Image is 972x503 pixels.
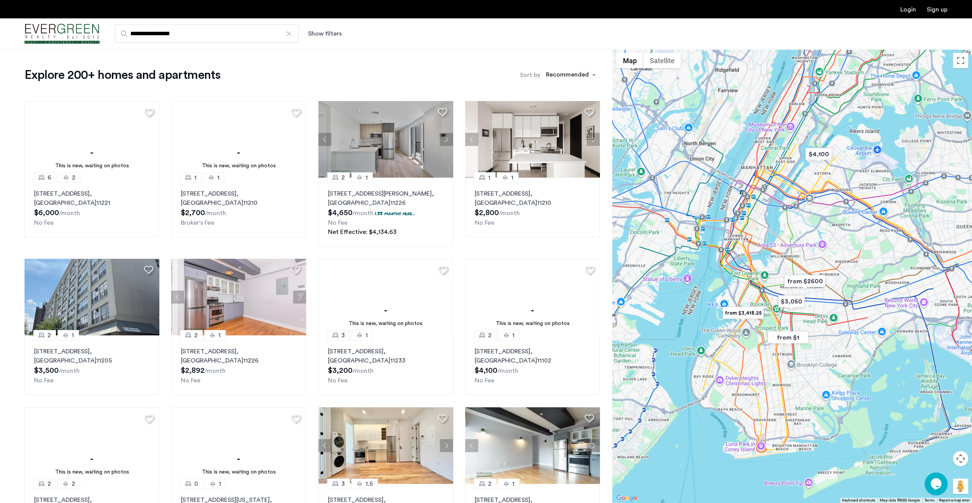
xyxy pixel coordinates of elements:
[953,451,968,466] button: Map camera controls
[475,189,590,207] p: [STREET_ADDRESS] 11210
[465,259,600,335] a: This is new, waiting on photos
[924,498,934,503] a: Terms (opens in new tab)
[720,304,767,322] div: from $3,418.25
[328,229,397,235] span: Net Effective: $4,134.63
[366,331,368,340] span: 1
[25,407,159,484] a: This is new, waiting on photos
[520,70,540,80] label: Sort by
[352,368,374,374] sub: /month
[34,189,149,207] p: [STREET_ADDRESS] 11221
[440,133,453,146] button: Next apartment
[587,133,600,146] button: Next apartment
[953,479,968,494] button: Drag Pegman onto the map to open Street View
[328,377,347,384] span: No Fee
[219,479,221,488] span: 1
[328,367,352,374] span: $3,200
[643,53,681,68] button: Show satellite imagery
[318,133,331,146] button: Previous apartment
[318,335,453,395] a: 31[STREET_ADDRESS], [GEOGRAPHIC_DATA]11233No Fee
[775,293,808,310] div: $3,050
[115,24,299,43] input: Apartment Search
[328,347,443,365] p: [STREET_ADDRESS] 11233
[25,178,159,237] a: 62[STREET_ADDRESS], [GEOGRAPHIC_DATA]11221No Fee
[341,173,345,182] span: 2
[308,29,342,38] button: Show or hide filters
[171,178,306,237] a: 11[STREET_ADDRESS], [GEOGRAPHIC_DATA]11210Broker's Fee
[341,479,345,488] span: 3
[34,220,54,226] span: No Fee
[614,493,639,503] img: Google
[375,210,415,217] p: 1.33 months free...
[475,367,497,374] span: $4,100
[927,7,947,13] a: Registration
[488,173,490,182] span: 1
[488,331,492,340] span: 2
[328,220,347,226] span: No Fee
[34,377,54,384] span: No Fee
[28,162,156,170] div: This is new, waiting on photos
[171,407,306,484] a: This is new, waiting on photos
[181,220,214,226] span: Broker's Fee
[218,331,221,340] span: 1
[175,162,302,170] div: This is new, waiting on photos
[512,479,515,488] span: 1
[842,498,875,503] button: Keyboard shortcuts
[475,347,590,365] p: [STREET_ADDRESS] 11102
[25,67,220,83] h1: Explore 200+ homes and apartments
[465,133,478,146] button: Previous apartment
[465,178,600,237] a: 11[STREET_ADDRESS], [GEOGRAPHIC_DATA]11210No Fee
[497,368,518,374] sub: /month
[440,439,453,452] button: Next apartment
[475,209,499,217] span: $2,800
[181,377,200,384] span: No Fee
[318,259,453,335] a: This is new, waiting on photos
[34,209,59,217] span: $6,000
[25,259,159,335] img: 2010_638403319569069932.jpeg
[465,101,600,178] img: c030568a-c426-483c-b473-77022edd3556_638739499524403227.png
[181,367,205,374] span: $2,892
[194,331,198,340] span: 2
[924,472,949,495] iframe: chat widget
[28,468,156,476] div: This is new, waiting on photos
[366,173,368,182] span: 1
[318,439,331,452] button: Previous apartment
[512,331,515,340] span: 1
[542,68,600,82] ng-select: sort-apartment
[475,220,494,226] span: No Fee
[205,368,226,374] sub: /month
[328,209,352,217] span: $4,650
[175,468,302,476] div: This is new, waiting on photos
[72,479,75,488] span: 2
[781,273,828,290] div: from $2600
[616,53,643,68] button: Show street map
[953,53,968,68] button: Toggle fullscreen view
[465,259,600,335] img: 1.gif
[171,335,306,395] a: 21[STREET_ADDRESS], [GEOGRAPHIC_DATA]11226No Fee
[488,479,492,488] span: 2
[318,407,453,484] img: 1999_638606367151593945.jpeg
[25,101,159,178] img: 1.gif
[171,101,306,178] img: 1.gif
[764,329,811,346] div: from $1
[59,368,80,374] sub: /month
[171,259,306,335] img: 218_638545891316468341.jpeg
[171,407,306,484] img: 1.gif
[366,479,373,488] span: 1.5
[587,439,600,452] button: Next apartment
[475,377,494,384] span: No Fee
[511,173,513,182] span: 1
[352,210,374,216] sub: /month
[25,20,100,48] a: Cazamio Logo
[25,407,159,484] img: 1.gif
[25,101,159,178] a: This is new, waiting on photos
[194,479,198,488] span: 0
[614,493,639,503] a: Open this area in Google Maps (opens a new window)
[205,210,226,216] sub: /month
[34,347,149,365] p: [STREET_ADDRESS] 11205
[181,347,296,365] p: [STREET_ADDRESS] 11226
[34,367,59,374] span: $3,500
[465,439,478,452] button: Previous apartment
[293,291,306,304] button: Next apartment
[469,320,596,328] div: This is new, waiting on photos
[900,7,916,13] a: Login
